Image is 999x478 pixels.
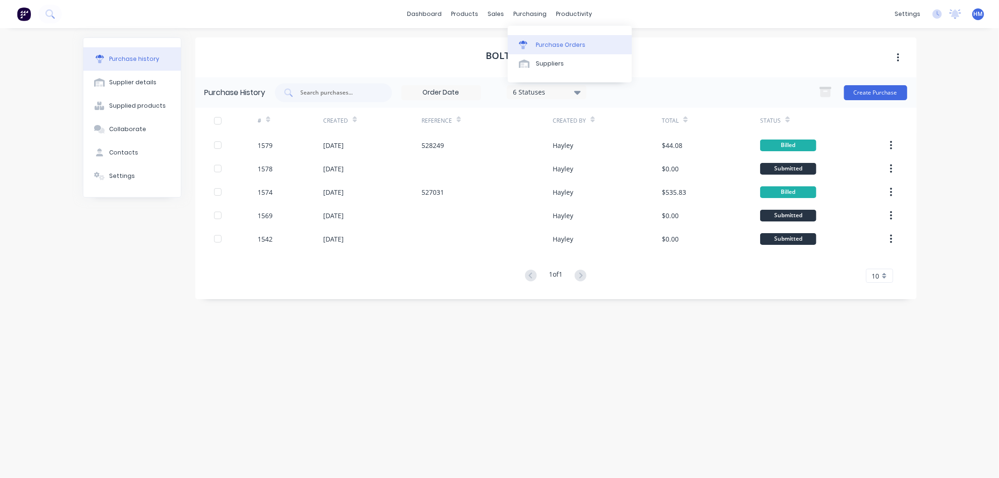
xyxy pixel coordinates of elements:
div: Settings [109,172,135,180]
div: Collaborate [109,125,146,133]
div: [DATE] [323,187,344,197]
div: $535.83 [662,187,686,197]
img: Factory [17,7,31,21]
div: Contacts [109,148,138,157]
div: Submitted [760,233,816,245]
div: 528249 [422,140,444,150]
div: Supplied products [109,102,166,110]
span: HM [974,10,983,18]
div: $0.00 [662,164,679,174]
a: Suppliers [508,54,632,73]
div: purchasing [509,7,551,21]
div: Created By [553,117,586,125]
div: 1542 [258,234,273,244]
div: Hayley [553,234,573,244]
div: [DATE] [323,211,344,221]
div: 1569 [258,211,273,221]
div: [DATE] [323,164,344,174]
span: 10 [872,271,880,281]
a: Purchase Orders [508,35,632,54]
div: products [446,7,483,21]
div: Status [760,117,781,125]
div: Reference [422,117,452,125]
div: 527031 [422,187,444,197]
div: $0.00 [662,234,679,244]
div: $44.08 [662,140,682,150]
div: 1 of 1 [549,269,562,283]
div: Hayley [553,211,573,221]
div: Hayley [553,187,573,197]
button: Settings [83,164,181,188]
div: Created [323,117,348,125]
button: Supplier details [83,71,181,94]
div: [DATE] [323,140,344,150]
div: Billed [760,186,816,198]
button: Contacts [83,141,181,164]
div: Supplier details [109,78,156,87]
div: [DATE] [323,234,344,244]
div: productivity [551,7,597,21]
div: 1578 [258,164,273,174]
div: settings [890,7,925,21]
button: Create Purchase [844,85,907,100]
div: 1579 [258,140,273,150]
input: Order Date [402,86,481,100]
div: $0.00 [662,211,679,221]
div: Submitted [760,210,816,221]
button: Purchase history [83,47,181,71]
div: 1574 [258,187,273,197]
div: Purchase History [205,87,266,98]
div: Billed [760,140,816,151]
div: 6 Statuses [513,87,580,97]
div: Hayley [553,164,573,174]
div: # [258,117,261,125]
div: Suppliers [536,59,564,68]
div: sales [483,7,509,21]
input: Search purchases... [300,88,377,97]
div: Submitted [760,163,816,175]
button: Supplied products [83,94,181,118]
div: Purchase Orders [536,41,585,49]
div: Hayley [553,140,573,150]
h1: Bolts & Industrial Supplies [486,50,626,61]
div: Purchase history [109,55,159,63]
a: dashboard [402,7,446,21]
button: Collaborate [83,118,181,141]
div: Total [662,117,679,125]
